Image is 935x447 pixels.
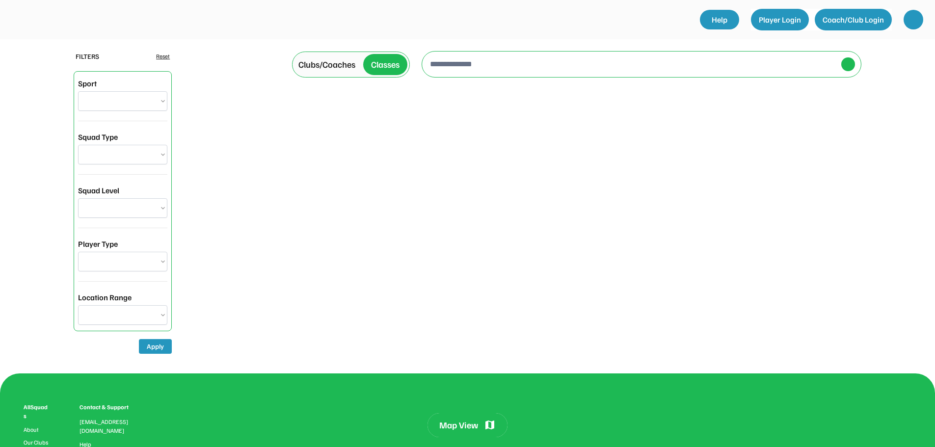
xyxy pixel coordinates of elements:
[80,403,140,412] div: Contact & Support
[700,10,739,29] a: Help
[24,439,50,446] a: Our Clubs
[751,9,809,30] button: Player Login
[439,419,478,431] div: Map View
[78,78,97,89] div: Sport
[815,9,892,30] button: Coach/Club Login
[78,131,118,143] div: Squad Type
[908,15,918,25] img: yH5BAEAAAAALAAAAAABAAEAAAIBRAA7
[371,58,400,71] div: Classes
[14,10,112,28] img: yH5BAEAAAAALAAAAAABAAEAAAIBRAA7
[840,403,911,417] img: yH5BAEAAAAALAAAAAABAAEAAAIBRAA7
[76,51,99,61] div: FILTERS
[78,238,118,250] div: Player Type
[78,291,132,303] div: Location Range
[298,58,355,71] div: Clubs/Coaches
[24,403,50,421] div: AllSquads
[844,60,852,68] img: yH5BAEAAAAALAAAAAABAAEAAAIBRAA7
[156,52,170,61] div: Reset
[78,184,119,196] div: Squad Level
[139,339,172,354] button: Apply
